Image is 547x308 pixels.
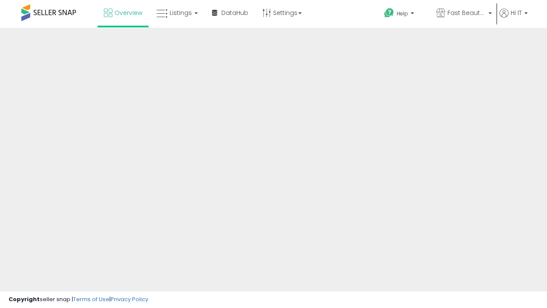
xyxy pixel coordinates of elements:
[111,295,148,303] a: Privacy Policy
[73,295,109,303] a: Terms of Use
[397,10,408,17] span: Help
[221,9,248,17] span: DataHub
[377,1,429,28] a: Help
[170,9,192,17] span: Listings
[447,9,486,17] span: Fast Beauty ([GEOGRAPHIC_DATA])
[500,9,528,28] a: Hi IT
[115,9,142,17] span: Overview
[9,295,40,303] strong: Copyright
[384,8,394,18] i: Get Help
[511,9,522,17] span: Hi IT
[9,296,148,304] div: seller snap | |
